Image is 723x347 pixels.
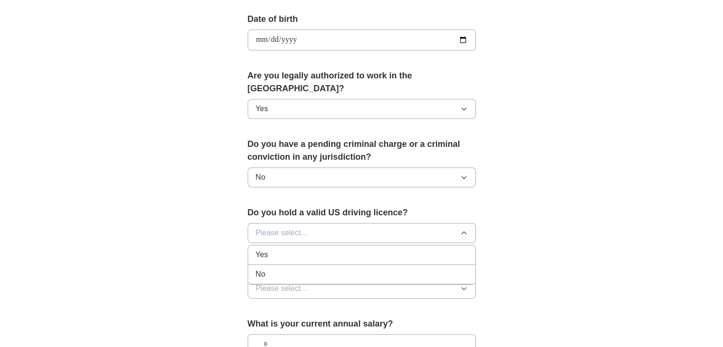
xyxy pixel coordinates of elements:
span: Yes [256,249,268,260]
label: Do you hold a valid US driving licence? [248,206,476,219]
button: No [248,167,476,187]
label: Date of birth [248,13,476,26]
button: Please select... [248,223,476,243]
span: Please select... [256,227,308,239]
span: Please select... [256,283,308,294]
button: Yes [248,99,476,119]
span: No [256,269,265,280]
button: Please select... [248,279,476,299]
label: Are you legally authorized to work in the [GEOGRAPHIC_DATA]? [248,69,476,95]
span: No [256,172,265,183]
label: Do you have a pending criminal charge or a criminal conviction in any jurisdiction? [248,138,476,164]
span: Yes [256,103,268,115]
label: What is your current annual salary? [248,318,476,330]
